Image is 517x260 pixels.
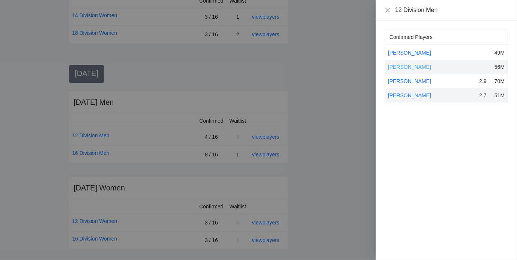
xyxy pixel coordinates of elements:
div: 51M [493,91,505,100]
div: 70M [493,77,505,85]
a: [PERSON_NAME] [388,78,431,84]
a: [PERSON_NAME] [388,50,431,56]
span: close [385,7,391,13]
button: Close [385,7,391,13]
div: 56M [493,63,505,71]
div: Confirmed Players [390,30,503,44]
a: [PERSON_NAME] [388,92,431,98]
div: 12 Division Men [395,6,508,14]
div: 2.7 [479,91,490,100]
div: 2.9 [479,77,490,85]
div: 49M [493,49,505,57]
a: [PERSON_NAME] [388,64,431,70]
